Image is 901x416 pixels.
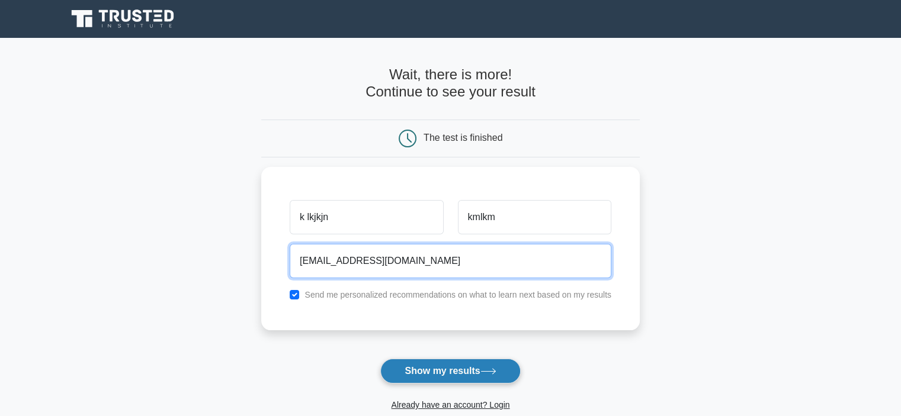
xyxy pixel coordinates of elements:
[391,400,509,409] a: Already have an account? Login
[290,244,611,278] input: Email
[424,133,502,143] div: The test is finished
[380,359,520,383] button: Show my results
[458,200,611,234] input: Last name
[261,66,640,101] h4: Wait, there is more! Continue to see your result
[304,290,611,299] label: Send me personalized recommendations on what to learn next based on my results
[290,200,443,234] input: First name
